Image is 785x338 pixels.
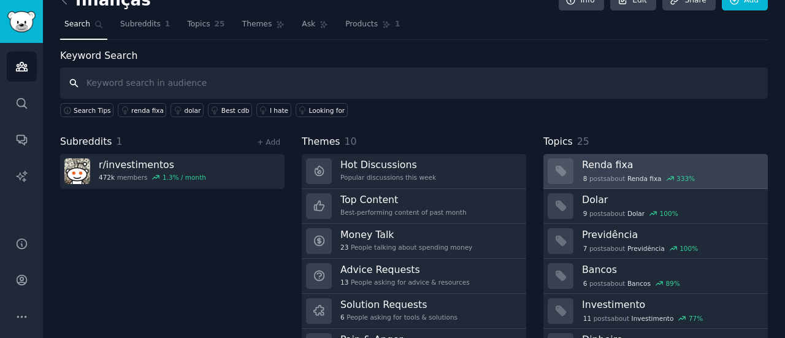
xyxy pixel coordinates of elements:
span: Search [64,19,90,30]
h3: Top Content [340,193,467,206]
div: Popular discussions this week [340,173,436,182]
a: Top ContentBest-performing content of past month [302,189,526,224]
a: Solution Requests6People asking for tools & solutions [302,294,526,329]
div: 1.3 % / month [163,173,206,182]
span: Ask [302,19,315,30]
span: 23 [340,243,348,252]
span: Themes [242,19,272,30]
a: Hot DiscussionsPopular discussions this week [302,154,526,189]
a: Investimento11postsaboutInvestimento77% [543,294,768,329]
a: Subreddits1 [116,15,174,40]
span: 9 [583,209,588,218]
h3: Solution Requests [340,298,458,311]
span: Bancos [627,279,651,288]
span: 1 [395,19,400,30]
div: post s about [582,208,679,219]
span: Topics [187,19,210,30]
h3: Money Talk [340,228,472,241]
span: 25 [215,19,225,30]
h3: Hot Discussions [340,158,436,171]
a: Topics25 [183,15,229,40]
a: r/investimentos472kmembers1.3% / month [60,154,285,189]
div: Best-performing content of past month [340,208,467,217]
h3: Dolar [582,193,759,206]
h3: r/ investimentos [99,158,206,171]
div: dolar [184,106,201,115]
span: 11 [583,314,591,323]
a: Bancos6postsaboutBancos89% [543,259,768,294]
span: 10 [345,136,357,147]
span: 1 [117,136,123,147]
h3: Advice Requests [340,263,470,276]
span: 7 [583,244,588,253]
span: 1 [165,19,170,30]
a: dolar [170,103,203,117]
div: People talking about spending money [340,243,472,252]
a: + Add [257,138,280,147]
span: 13 [340,278,348,286]
h3: Previdência [582,228,759,241]
div: 333 % [676,174,695,183]
a: Money Talk23People talking about spending money [302,224,526,259]
a: renda fixa [118,103,166,117]
div: post s about [582,313,704,324]
div: 100 % [680,244,698,253]
div: I hate [270,106,288,115]
img: GummySearch logo [7,11,36,33]
span: 6 [583,279,588,288]
span: Themes [302,134,340,150]
div: members [99,173,206,182]
span: 6 [340,313,345,321]
a: I hate [256,103,291,117]
img: investimentos [64,158,90,184]
span: 472k [99,173,115,182]
div: post s about [582,173,696,184]
div: People asking for advice & resources [340,278,470,286]
a: Best cdb [208,103,252,117]
div: 77 % [689,314,703,323]
span: 8 [583,174,588,183]
div: Looking for [309,106,345,115]
a: Ask [297,15,332,40]
a: Themes [238,15,289,40]
span: Renda fixa [627,174,662,183]
div: Best cdb [221,106,250,115]
div: People asking for tools & solutions [340,313,458,321]
a: Advice Requests13People asking for advice & resources [302,259,526,294]
a: Previdência7postsaboutPrevidência100% [543,224,768,259]
button: Search Tips [60,103,113,117]
span: Subreddits [60,134,112,150]
div: post s about [582,243,699,254]
h3: Renda fixa [582,158,759,171]
div: 100 % [660,209,678,218]
span: Investimento [632,314,674,323]
span: Subreddits [120,19,161,30]
h3: Bancos [582,263,759,276]
span: Previdência [627,244,665,253]
span: Products [345,19,378,30]
div: renda fixa [131,106,164,115]
a: Dolar9postsaboutDolar100% [543,189,768,224]
div: 89 % [665,279,680,288]
h3: Investimento [582,298,759,311]
a: Renda fixa8postsaboutRenda fixa333% [543,154,768,189]
a: Looking for [296,103,348,117]
a: Products1 [341,15,404,40]
span: Search Tips [74,106,111,115]
input: Keyword search in audience [60,67,768,99]
span: Topics [543,134,573,150]
span: 25 [577,136,589,147]
label: Keyword Search [60,50,137,61]
span: Dolar [627,209,645,218]
div: post s about [582,278,681,289]
a: Search [60,15,107,40]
